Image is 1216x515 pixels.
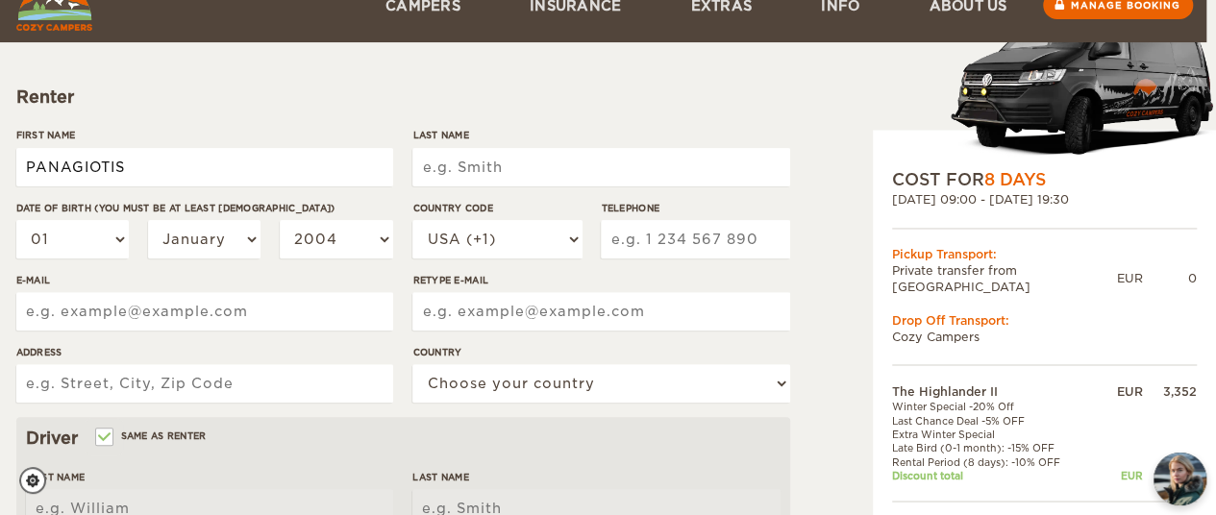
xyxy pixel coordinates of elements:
div: 3,352 [1143,383,1197,400]
input: e.g. 1 234 567 890 [601,220,789,258]
label: Country Code [412,201,582,215]
label: Retype E-mail [412,273,789,287]
td: Cozy Campers [892,329,1197,345]
label: Same as renter [97,427,207,445]
input: e.g. Smith [412,148,789,186]
label: First Name [26,470,393,484]
input: e.g. example@example.com [412,292,789,331]
label: Country [412,345,789,359]
td: The Highlander II [892,383,1099,400]
a: Cookie settings [19,467,59,494]
label: Last Name [412,128,789,142]
button: chat-button [1154,453,1206,505]
div: EUR [1099,468,1143,481]
td: Private transfer from [GEOGRAPHIC_DATA] [892,262,1117,295]
td: Last Chance Deal -5% OFF [892,413,1099,427]
label: First Name [16,128,393,142]
div: Pickup Transport: [892,246,1197,262]
td: Late Bird (0-1 month): -15% OFF [892,441,1099,454]
div: EUR [1099,383,1143,400]
div: -1,844 [1143,468,1197,481]
label: Date of birth (You must be at least [DEMOGRAPHIC_DATA]) [16,201,393,215]
label: Address [16,345,393,359]
img: stor-langur-223.png [950,2,1216,168]
input: e.g. William [16,148,393,186]
img: Freyja at Cozy Campers [1154,453,1206,505]
div: 0 [1143,271,1197,287]
input: e.g. Street, City, Zip Code [16,364,393,403]
div: [DATE] 09:00 - [DATE] 19:30 [892,192,1197,208]
td: Rental Period (8 days): -10% OFF [892,454,1099,468]
span: 8 Days [984,170,1046,189]
div: Automatic [873,19,1216,169]
div: COST FOR [892,168,1197,191]
input: e.g. example@example.com [16,292,393,331]
label: Telephone [601,201,789,215]
div: Drop Off Transport: [892,312,1197,329]
td: Winter Special -20% Off [892,400,1099,413]
div: Driver [26,427,781,450]
td: Discount total [892,468,1099,481]
label: Last Name [412,470,780,484]
div: Renter [16,86,790,109]
input: Same as renter [97,432,110,445]
div: EUR [1117,271,1143,287]
td: Extra Winter Special [892,427,1099,440]
label: E-mail [16,273,393,287]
